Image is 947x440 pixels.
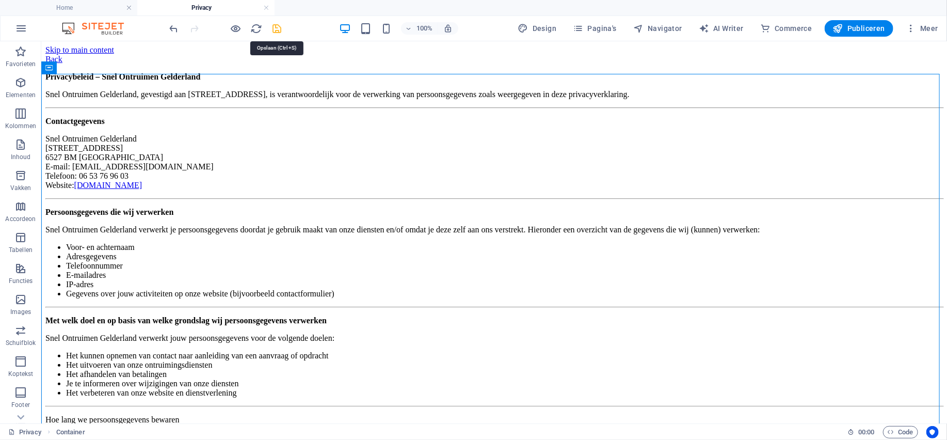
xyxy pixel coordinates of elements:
[137,2,275,13] h4: Privacy
[5,122,37,130] p: Kolommen
[416,22,433,35] h6: 100%
[847,426,875,438] h6: Sessietijd
[906,23,938,34] span: Meer
[59,22,137,35] img: Editor Logo
[633,23,682,34] span: Navigator
[250,22,263,35] button: reload
[9,246,33,254] p: Tabellen
[926,426,939,438] button: Usercentrics
[569,20,621,37] button: Pagina's
[8,370,34,378] p: Koptekst
[629,20,686,37] button: Navigator
[858,426,874,438] span: 00 00
[760,23,812,34] span: Commerce
[699,23,744,34] span: AI Writer
[5,215,36,223] p: Accordeon
[865,428,867,436] span: :
[756,20,816,37] button: Commerce
[271,22,283,35] button: save
[56,426,85,438] span: Klik om te selecteren, dubbelklik om te bewerken
[8,426,41,438] a: Klik om selectie op te heffen, dubbelklik om Pagina's te open
[518,23,557,34] span: Design
[401,22,438,35] button: 100%
[251,23,263,35] i: Pagina opnieuw laden
[443,24,453,33] i: Stel bij het wijzigen van de grootte van de weergegeven website automatisch het juist zoomniveau ...
[10,184,31,192] p: Vakken
[11,401,30,409] p: Footer
[56,426,85,438] nav: breadcrumb
[11,153,31,161] p: Inhoud
[10,308,31,316] p: Images
[888,426,913,438] span: Code
[514,20,561,37] div: Design (Ctrl+Alt+Y)
[4,4,73,13] a: Skip to main content
[825,20,893,37] button: Publiceren
[168,23,180,35] i: Ongedaan maken: Text wijzigen (Ctrl+Z)
[9,277,33,285] p: Functies
[6,91,36,99] p: Elementen
[168,22,180,35] button: undo
[6,339,36,347] p: Schuifblok
[514,20,561,37] button: Design
[902,20,942,37] button: Meer
[833,23,885,34] span: Publiceren
[695,20,748,37] button: AI Writer
[573,23,617,34] span: Pagina's
[6,60,36,68] p: Favorieten
[883,426,918,438] button: Code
